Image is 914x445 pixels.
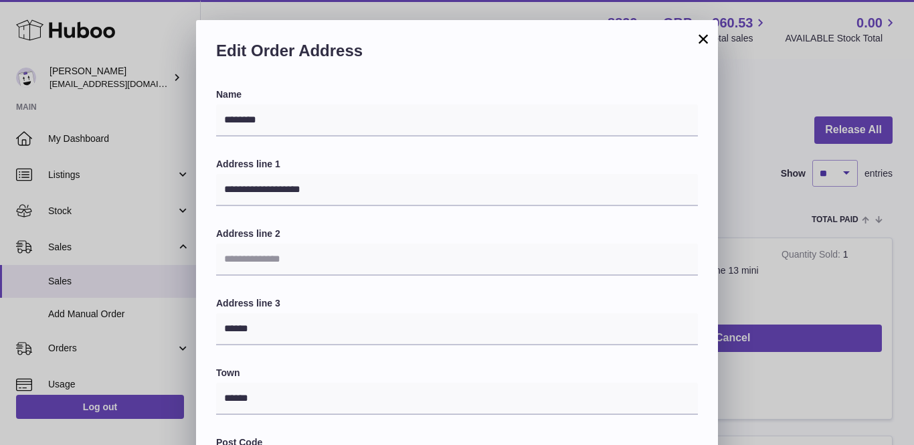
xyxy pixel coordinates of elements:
[216,88,698,101] label: Name
[695,31,711,47] button: ×
[216,40,698,68] h2: Edit Order Address
[216,158,698,171] label: Address line 1
[216,297,698,310] label: Address line 3
[216,367,698,379] label: Town
[216,228,698,240] label: Address line 2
